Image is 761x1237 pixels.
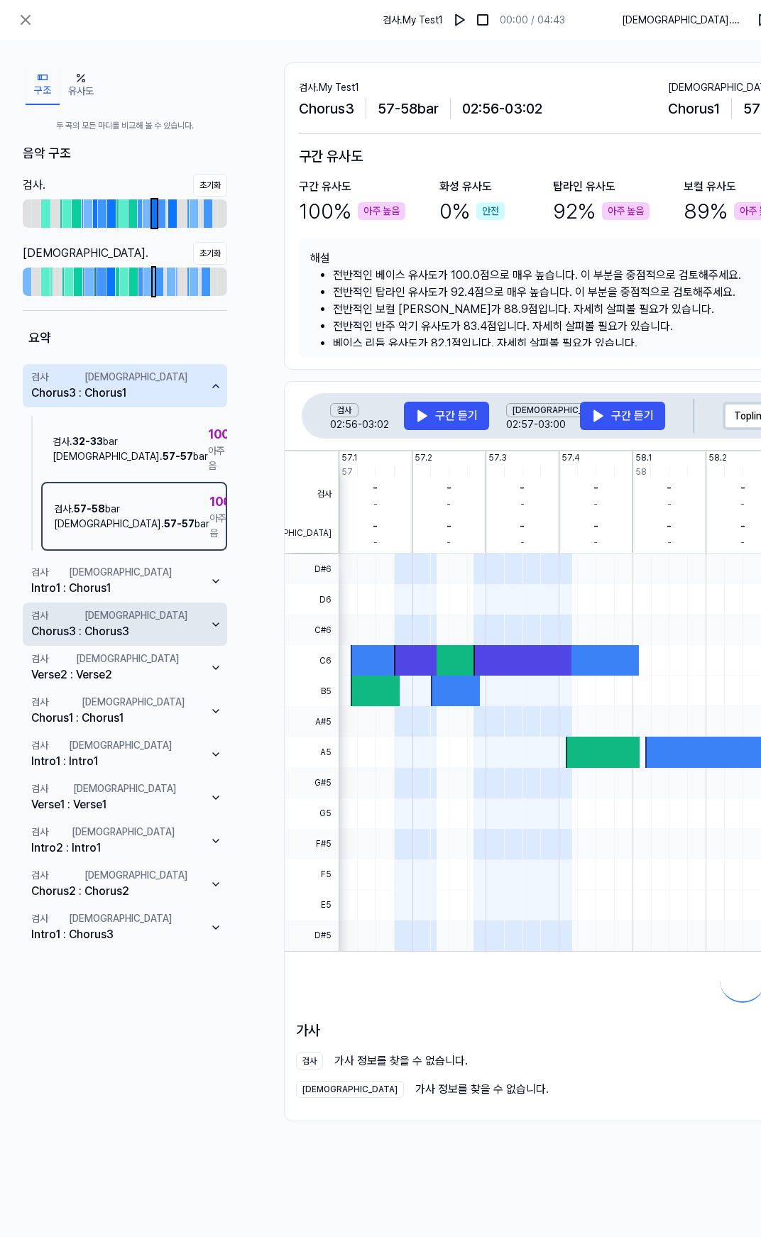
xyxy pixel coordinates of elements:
div: Chorus3 [69,926,114,943]
div: [DEMOGRAPHIC_DATA] [296,1081,404,1098]
span: F#5 [285,829,339,859]
div: [DEMOGRAPHIC_DATA] . [23,245,148,262]
div: 검사 [31,825,48,840]
span: D6 [285,584,339,615]
span: A5 [285,737,339,767]
div: 화성 유사도 [439,178,492,195]
span: 100 % [209,492,242,511]
button: 검사Intro1:[DEMOGRAPHIC_DATA]Chorus3 [23,906,227,949]
div: 검사 [31,781,48,796]
span: A#5 [285,706,339,737]
span: Chorus 1 [668,98,720,119]
div: 검사 [31,370,48,385]
button: 구간 듣기 [580,402,665,430]
div: - [593,480,598,497]
div: 구간 유사도 [299,178,351,195]
span: C6 [285,645,339,676]
div: 57.1 [341,451,357,464]
button: 구조 [26,65,60,105]
div: - [593,497,598,512]
button: 검사Chorus3:[DEMOGRAPHIC_DATA]Chorus1 [23,364,227,407]
span: : [63,738,66,770]
div: 00:00 / 04:43 [500,13,565,28]
div: 아주 높음 [358,202,405,220]
span: 02:56 - 03:02 [462,98,542,119]
div: 검사 . [23,177,45,194]
span: 아주 높음 [209,511,242,541]
div: 보컬 유사도 [684,178,736,195]
div: Chorus2 [31,883,76,900]
button: 검사Verse2:[DEMOGRAPHIC_DATA]Verse2 [23,646,227,689]
button: 검사Intro1:[DEMOGRAPHIC_DATA]Intro1 [23,732,227,776]
button: 검사Intro2:[DEMOGRAPHIC_DATA]Intro1 [23,819,227,862]
span: : [66,825,69,857]
div: 검사 [31,868,48,883]
div: 57.2 [415,451,432,464]
div: - [667,497,672,512]
div: - [373,535,378,550]
div: - [740,497,745,512]
div: Verse1 [31,796,65,813]
div: Intro1 [31,926,60,943]
img: stop [476,13,490,27]
div: 57.4 [562,451,580,464]
div: Chorus2 [84,883,129,900]
div: 검사 [31,565,48,580]
div: [DEMOGRAPHIC_DATA] [69,911,172,926]
div: Intro1 [69,753,98,770]
button: 검사Intro1:[DEMOGRAPHIC_DATA]Chorus1 [23,559,227,603]
div: - [593,535,598,550]
button: 검사Chorus2:[DEMOGRAPHIC_DATA]Chorus2 [23,862,227,906]
span: 검사 [285,474,339,514]
span: G#5 [285,768,339,798]
button: 유사도 [60,65,102,105]
span: 아주 높음 [208,444,241,473]
div: - [447,535,451,550]
button: 구간 듣기 [404,402,489,430]
span: : [79,370,82,402]
div: - [667,518,672,535]
div: 100 % [299,195,405,227]
div: 검사 [31,695,48,710]
span: 검사 . My Test1 [383,13,443,28]
div: [DEMOGRAPHIC_DATA] [84,370,187,385]
div: [DEMOGRAPHIC_DATA] [84,868,187,883]
span: B5 [285,676,339,706]
button: 검사Verse1:[DEMOGRAPHIC_DATA]Verse1 [23,776,227,819]
div: 검사Chorus3:[DEMOGRAPHIC_DATA]Chorus1 [23,407,227,559]
div: - [447,518,451,535]
div: - [520,497,525,512]
div: - [593,518,598,535]
div: - [740,518,745,535]
div: [DEMOGRAPHIC_DATA] [69,565,172,580]
div: Chorus1 [69,580,111,597]
span: 가사 정보를 찾을 수 없습니다. [415,1082,549,1096]
div: 58.1 [635,451,652,464]
div: 0 % [439,195,505,227]
div: 57 [341,466,353,478]
div: Verse2 [31,666,67,683]
span: : [79,868,82,900]
span: : [79,608,82,640]
button: 초기화 [193,174,227,197]
div: [DEMOGRAPHIC_DATA] [76,652,179,666]
div: 아주 높음 [602,202,650,220]
div: [DEMOGRAPHIC_DATA] [82,695,185,710]
div: - [520,480,525,497]
div: 92 % [553,195,650,227]
div: 검사 [31,608,48,623]
div: Verse2 [76,666,112,683]
div: - [373,480,378,497]
span: 57 - 58 [74,503,105,515]
div: 58.2 [708,451,727,464]
span: 02:57 - 03:00 [506,417,574,429]
span: 02:56 - 03:02 [330,417,398,429]
button: 검사Chorus1:[DEMOGRAPHIC_DATA]Chorus1 [23,689,227,732]
span: : [67,781,70,813]
div: 검사 . bar [54,502,209,517]
div: Chorus3 [31,385,76,402]
span: 57 - 57 [163,451,193,462]
span: : [76,695,79,727]
div: [DEMOGRAPHIC_DATA] . bar [53,449,208,464]
div: [DEMOGRAPHIC_DATA] . bar [54,517,209,532]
